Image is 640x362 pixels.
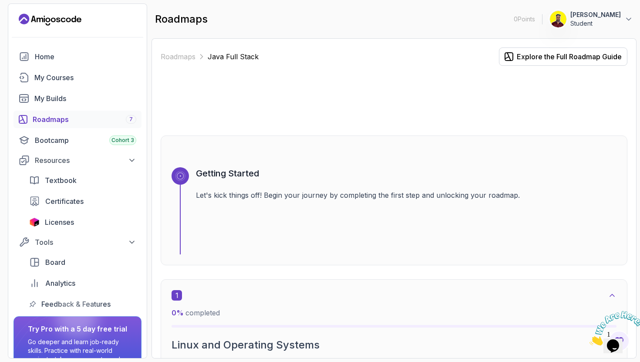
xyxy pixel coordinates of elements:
p: [PERSON_NAME] [570,10,621,19]
a: certificates [24,193,141,210]
h2: Linux and Operating Systems [172,338,616,352]
a: roadmaps [13,111,141,128]
p: Let's kick things off! Begin your journey by completing the first step and unlocking your roadmap. [196,190,616,200]
a: Landing page [19,13,81,27]
a: Roadmaps [161,51,195,62]
div: Roadmaps [33,114,136,125]
span: Feedback & Features [41,299,111,309]
a: feedback [24,295,141,313]
a: licenses [24,213,141,231]
a: builds [13,90,141,107]
button: Resources [13,152,141,168]
span: Textbook [45,175,77,186]
a: home [13,48,141,65]
span: Licenses [45,217,74,227]
span: 1 [3,3,7,11]
div: Explore the Full Roadmap Guide [517,51,622,62]
a: board [24,254,141,271]
a: courses [13,69,141,86]
div: Resources [35,155,136,166]
div: Bootcamp [35,135,136,145]
p: 0 Points [514,15,535,24]
span: Analytics [45,278,75,288]
div: My Builds [34,93,136,104]
div: Home [35,51,136,62]
p: Student [570,19,621,28]
p: Java Full Stack [208,51,259,62]
button: Explore the Full Roadmap Guide [499,47,627,66]
span: 1 [172,290,182,301]
span: completed [172,308,220,317]
iframe: chat widget [586,308,640,349]
button: Tools [13,234,141,250]
a: bootcamp [13,132,141,149]
h2: roadmaps [155,12,208,26]
h3: Getting Started [196,167,616,179]
div: Tools [35,237,136,247]
a: textbook [24,172,141,189]
img: jetbrains icon [29,218,40,227]
img: Chat attention grabber [3,3,57,38]
span: 7 [129,116,133,123]
span: Certificates [45,196,84,206]
div: My Courses [34,72,136,83]
span: Board [45,257,65,267]
span: 0 % [172,308,184,317]
a: analytics [24,274,141,292]
span: Cohort 3 [111,137,134,144]
button: user profile image[PERSON_NAME]Student [549,10,633,28]
img: user profile image [550,11,566,27]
